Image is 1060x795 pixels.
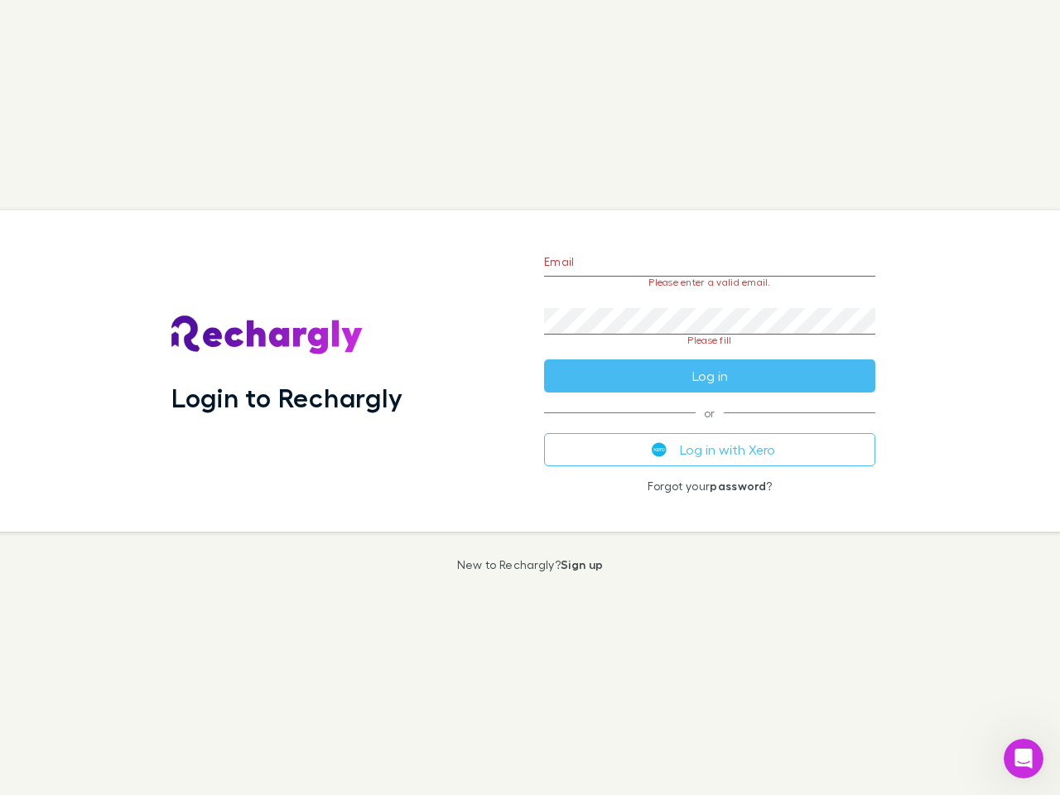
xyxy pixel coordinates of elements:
[544,479,875,493] p: Forgot your ?
[561,557,603,571] a: Sign up
[544,335,875,346] p: Please fill
[710,479,766,493] a: password
[457,558,604,571] p: New to Rechargly?
[1004,739,1043,778] iframe: Intercom live chat
[171,316,364,355] img: Rechargly's Logo
[544,277,875,288] p: Please enter a valid email.
[171,382,402,413] h1: Login to Rechargly
[652,442,667,457] img: Xero's logo
[544,359,875,393] button: Log in
[544,433,875,466] button: Log in with Xero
